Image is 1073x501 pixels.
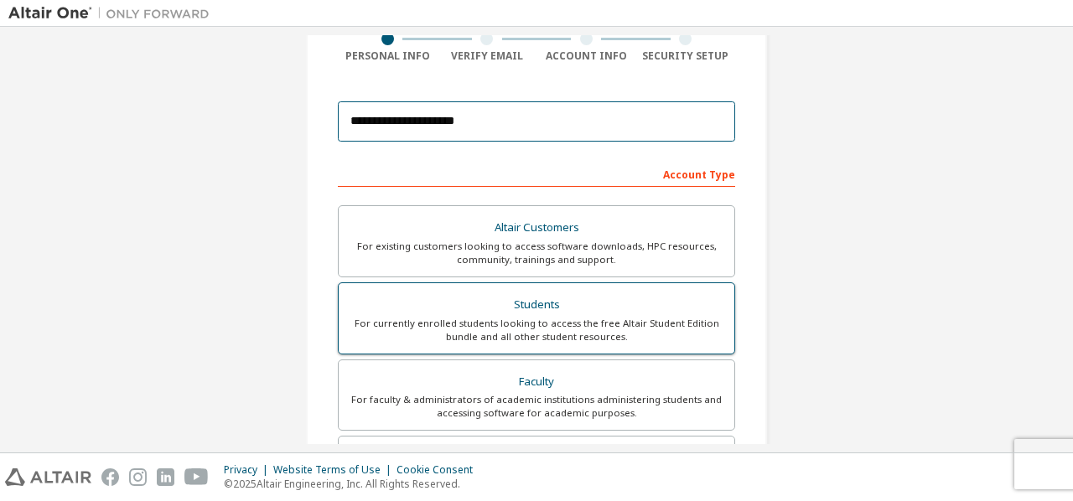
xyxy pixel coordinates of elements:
div: Faculty [349,370,724,394]
img: facebook.svg [101,468,119,486]
div: Personal Info [338,49,438,63]
img: instagram.svg [129,468,147,486]
div: Students [349,293,724,317]
div: Privacy [224,463,273,477]
div: Verify Email [438,49,537,63]
div: For existing customers looking to access software downloads, HPC resources, community, trainings ... [349,240,724,266]
div: Altair Customers [349,216,724,240]
div: Cookie Consent [397,463,483,477]
img: altair_logo.svg [5,468,91,486]
div: Account Info [536,49,636,63]
p: © 2025 Altair Engineering, Inc. All Rights Reserved. [224,477,483,491]
img: Altair One [8,5,218,22]
img: linkedin.svg [157,468,174,486]
div: Security Setup [636,49,736,63]
img: youtube.svg [184,468,209,486]
div: For currently enrolled students looking to access the free Altair Student Edition bundle and all ... [349,317,724,343]
div: For faculty & administrators of academic institutions administering students and accessing softwa... [349,393,724,420]
div: Website Terms of Use [273,463,397,477]
div: Account Type [338,160,735,187]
